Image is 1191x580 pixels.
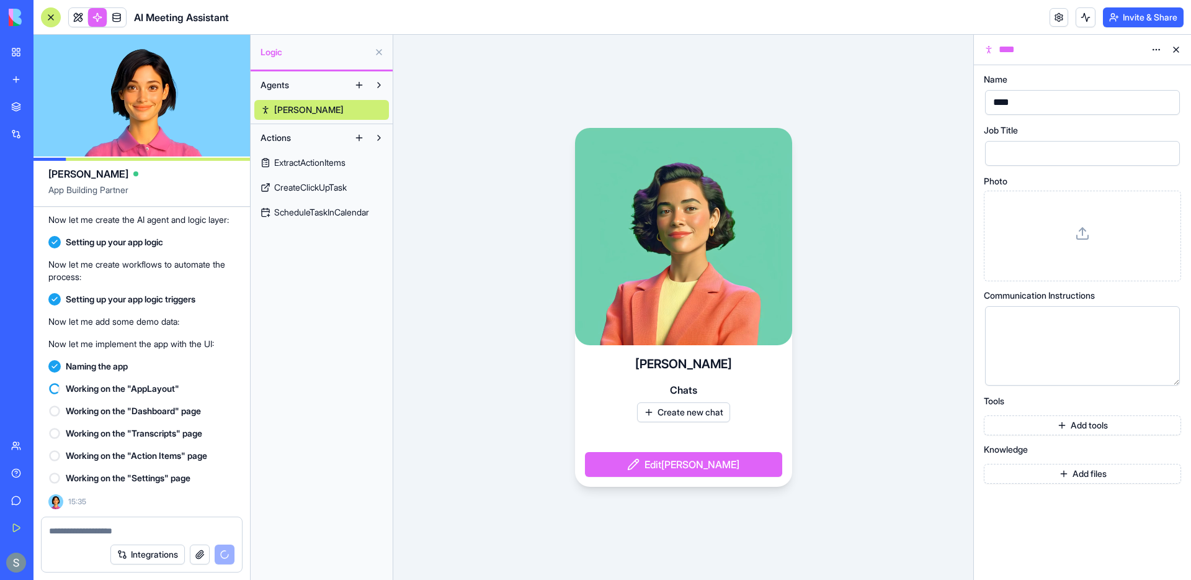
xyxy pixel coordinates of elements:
span: Working on the "Transcripts" page [66,427,202,440]
button: Actions [254,128,349,148]
span: ScheduleTaskInCalendar [274,206,369,219]
a: ScheduleTaskInCalendar [254,202,389,222]
span: 15:35 [68,497,86,507]
a: CreateClickUpTask [254,178,389,197]
span: App Building Partner [48,184,235,206]
span: Job Title [984,126,1018,135]
span: [PERSON_NAME] [274,104,344,116]
p: Now let me create the AI agent and logic layer: [48,214,235,226]
span: Working on the "Action Items" page [66,450,207,462]
span: Setting up your app logic triggers [66,293,195,306]
span: [PERSON_NAME] [48,166,128,181]
span: Communication Instructions [984,291,1095,300]
button: Agents [254,75,349,95]
img: Ella_00000_wcx2te.png [48,494,63,509]
p: Now let me add some demo data: [48,315,235,328]
span: Agents [261,79,289,91]
span: Setting up your app logic [66,236,163,248]
img: logo [9,9,86,26]
p: Now let me implement the app with the UI: [48,338,235,350]
span: CreateClickUpTask [274,181,347,194]
span: Tools [984,397,1004,406]
button: Add tools [984,415,1181,435]
span: Naming the app [66,360,128,373]
h4: [PERSON_NAME] [635,355,732,373]
span: Logic [261,46,369,58]
img: ACg8ocKnDTHbS00rqwWSHQfXf8ia04QnQtz5EDX_Ef5UNrjqV-k=s96-c [6,553,26,573]
span: Name [984,75,1007,84]
span: Working on the "Settings" page [66,472,190,484]
a: ExtractActionItems [254,153,389,173]
span: Photo [984,177,1007,186]
button: Create new chat [637,402,730,422]
button: Integrations [110,545,185,564]
p: Now let me create workflows to automate the process: [48,258,235,283]
button: Edit[PERSON_NAME] [585,452,782,477]
span: Working on the "AppLayout" [66,383,179,395]
span: Working on the "Dashboard" page [66,405,201,417]
a: [PERSON_NAME] [254,100,389,120]
span: Chats [670,383,697,397]
button: Invite & Share [1103,7,1184,27]
span: Knowledge [984,445,1028,454]
span: AI Meeting Assistant [134,10,229,25]
span: ExtractActionItems [274,156,346,169]
button: Add files [984,464,1181,484]
span: Actions [261,132,291,144]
